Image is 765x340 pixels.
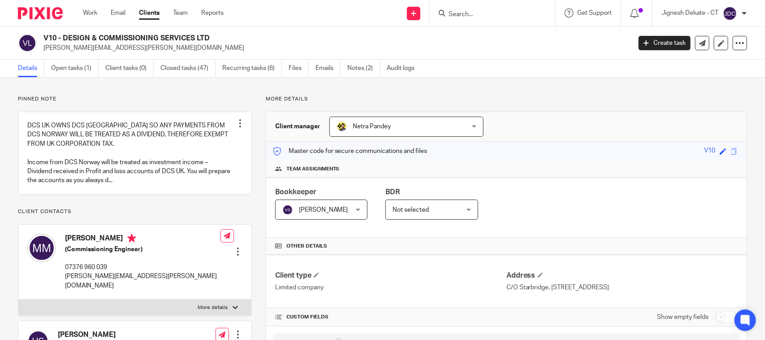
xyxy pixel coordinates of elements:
[275,122,320,131] h3: Client manager
[43,44,625,52] p: [PERSON_NAME][EMAIL_ADDRESS][PERSON_NAME][DOMAIN_NAME]
[506,271,738,280] h4: Address
[275,188,316,196] span: Bookkeeper
[18,34,37,52] img: svg%3E
[387,60,421,77] a: Audit logs
[347,60,380,77] a: Notes (2)
[286,243,327,250] span: Other details
[275,271,506,280] h4: Client type
[337,121,347,132] img: Netra-New-Starbridge-Yellow.jpg
[316,60,341,77] a: Emails
[65,272,220,290] p: [PERSON_NAME][EMAIL_ADDRESS][PERSON_NAME][DOMAIN_NAME]
[43,34,509,43] h2: V10 - DESIGN & COMMISSIONING SERVICES LTD
[65,234,220,245] h4: [PERSON_NAME]
[577,10,612,16] span: Get Support
[393,207,429,213] span: Not selected
[111,9,125,17] a: Email
[704,146,715,157] div: V10
[723,6,737,21] img: svg%3E
[282,205,293,215] img: svg%3E
[286,166,340,173] span: Team assignments
[506,283,738,292] p: C/O Starbridge, [STREET_ADDRESS]
[58,330,209,340] h4: [PERSON_NAME]
[275,283,506,292] p: Limited company
[18,60,44,77] a: Details
[657,313,709,322] label: Show empty fields
[65,245,220,254] h5: (Commissioning Engineer)
[105,60,154,77] a: Client tasks (0)
[173,9,188,17] a: Team
[51,60,99,77] a: Open tasks (1)
[273,147,428,156] p: Master code for secure communications and files
[661,9,718,17] p: Jignesh Dekate - CT
[83,9,97,17] a: Work
[289,60,309,77] a: Files
[201,9,224,17] a: Reports
[639,36,691,50] a: Create task
[275,314,506,321] h4: CUSTOM FIELDS
[198,304,228,311] p: More details
[448,11,528,19] input: Search
[65,263,220,272] p: 07376 960 039
[353,123,391,130] span: Netra Pandey
[139,9,160,17] a: Clients
[385,188,400,196] span: BDR
[18,208,252,215] p: Client contacts
[27,234,56,262] img: svg%3E
[299,207,348,213] span: [PERSON_NAME]
[18,7,63,19] img: Pixie
[160,60,216,77] a: Closed tasks (47)
[266,96,747,103] p: More details
[18,96,252,103] p: Pinned note
[127,234,136,243] i: Primary
[222,60,282,77] a: Recurring tasks (6)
